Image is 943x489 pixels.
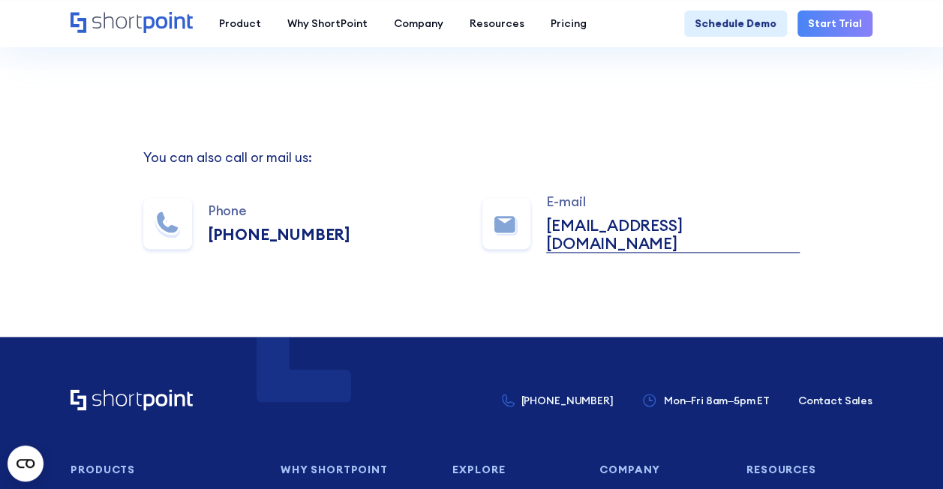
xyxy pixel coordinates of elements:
[470,16,524,31] div: Resources
[798,393,872,409] a: Contact Sales
[684,10,787,37] a: Schedule Demo
[599,464,725,475] h3: Company
[71,389,193,412] a: Home
[546,217,800,253] a: [EMAIL_ADDRESS][DOMAIN_NAME]
[381,10,457,37] a: Company
[502,393,613,409] a: [PHONE_NUMBER]
[868,417,943,489] iframe: Chat Widget
[664,393,770,409] p: Mon–Fri 8am–5pm ET
[452,464,578,475] h3: Explore
[457,10,538,37] a: Resources
[275,10,381,37] a: Why ShortPoint
[287,16,368,31] div: Why ShortPoint
[521,393,613,409] p: [PHONE_NUMBER]
[71,464,260,475] h3: Products
[546,194,800,209] div: E-mail
[551,16,587,31] div: Pricing
[8,445,44,481] button: Open CMP widget
[143,151,800,164] div: You can also call or mail us:
[538,10,600,37] a: Pricing
[219,16,261,31] div: Product
[281,464,431,475] h3: Why Shortpoint
[208,203,350,218] div: Phone
[208,226,350,244] div: [PHONE_NUMBER]
[71,12,193,34] a: Home
[746,464,872,475] h3: Resources
[206,10,275,37] a: Product
[394,16,443,31] div: Company
[797,10,872,37] a: Start Trial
